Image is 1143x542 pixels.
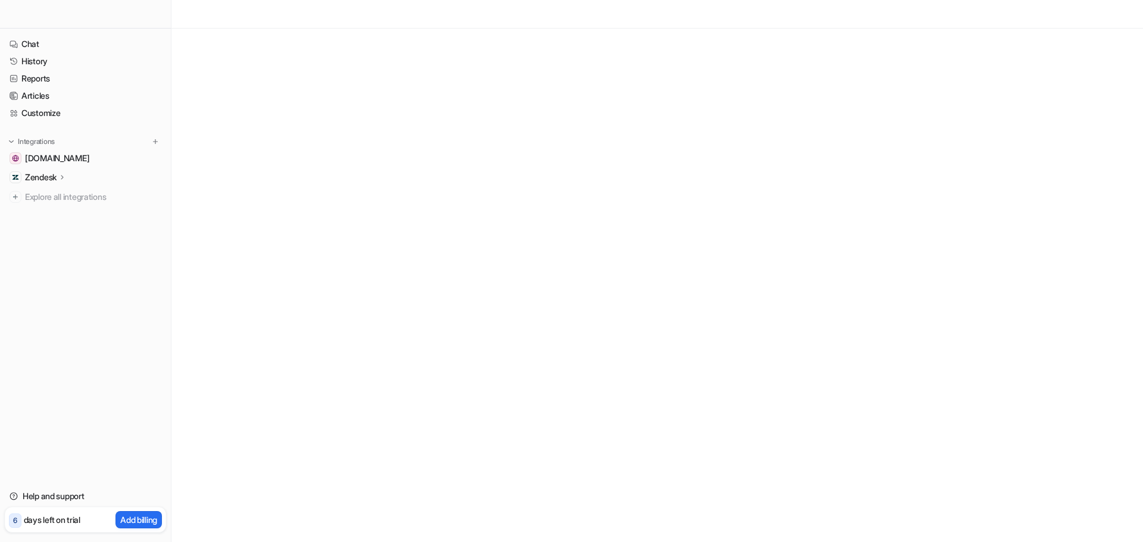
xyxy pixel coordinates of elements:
[5,136,58,148] button: Integrations
[24,513,80,526] p: days left on trial
[120,513,157,526] p: Add billing
[115,511,162,528] button: Add billing
[5,87,166,104] a: Articles
[5,105,166,121] a: Customize
[151,137,160,146] img: menu_add.svg
[5,70,166,87] a: Reports
[13,515,17,526] p: 6
[5,36,166,52] a: Chat
[12,155,19,162] img: www.evobike.se
[25,152,89,164] span: [DOMAIN_NAME]
[5,189,166,205] a: Explore all integrations
[5,150,166,167] a: www.evobike.se[DOMAIN_NAME]
[18,137,55,146] p: Integrations
[7,137,15,146] img: expand menu
[12,174,19,181] img: Zendesk
[25,187,161,206] span: Explore all integrations
[25,171,57,183] p: Zendesk
[5,488,166,505] a: Help and support
[10,191,21,203] img: explore all integrations
[5,53,166,70] a: History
